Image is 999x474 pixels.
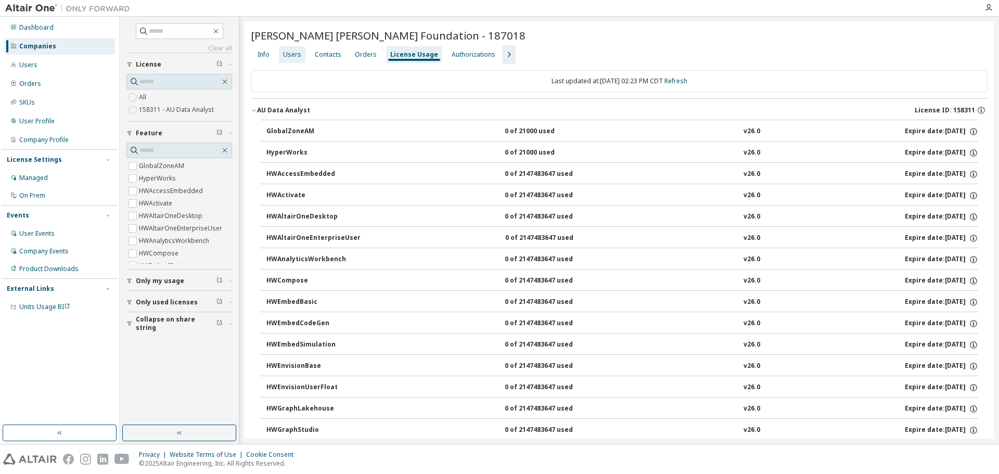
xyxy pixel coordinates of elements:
[5,3,135,14] img: Altair One
[19,191,45,200] div: On Prem
[505,127,598,136] div: 0 of 21000 used
[266,404,360,414] div: HWGraphLakehouse
[905,276,978,286] div: Expire date: [DATE]
[266,398,978,420] button: HWGraphLakehouse0 of 2147483647 usedv26.0Expire date:[DATE]
[505,255,598,264] div: 0 of 2147483647 used
[266,142,978,164] button: HyperWorks0 of 21000 usedv26.0Expire date:[DATE]
[251,99,988,122] button: AU Data AnalystLicense ID: 158311
[905,319,978,328] div: Expire date: [DATE]
[266,127,360,136] div: GlobalZoneAM
[744,340,760,350] div: v26.0
[266,206,978,228] button: HWAltairOneDesktop0 of 2147483647 usedv26.0Expire date:[DATE]
[216,298,223,306] span: Clear filter
[7,156,62,164] div: License Settings
[139,235,211,247] label: HWAnalyticsWorkbench
[136,315,216,332] span: Collapse on share string
[744,383,760,392] div: v26.0
[505,426,598,435] div: 0 of 2147483647 used
[126,270,232,292] button: Only my usage
[266,383,360,392] div: HWEnvisionUserFloat
[19,302,70,311] span: Units Usage BI
[905,404,978,414] div: Expire date: [DATE]
[19,61,37,69] div: Users
[139,197,174,210] label: HWActivate
[744,319,760,328] div: v26.0
[744,298,760,307] div: v26.0
[505,319,598,328] div: 0 of 2147483647 used
[505,170,598,179] div: 0 of 2147483647 used
[216,277,223,285] span: Clear filter
[390,50,438,59] div: License Usage
[126,53,232,76] button: License
[266,191,360,200] div: HWActivate
[139,104,216,116] label: 158311 - AU Data Analyst
[139,185,205,197] label: HWAccessEmbedded
[216,129,223,137] span: Clear filter
[216,60,223,69] span: Clear filter
[283,50,301,59] div: Users
[905,298,978,307] div: Expire date: [DATE]
[19,136,69,144] div: Company Profile
[266,212,360,222] div: HWAltairOneDesktop
[266,355,978,378] button: HWEnvisionBase0 of 2147483647 usedv26.0Expire date:[DATE]
[80,454,91,465] img: instagram.svg
[97,454,108,465] img: linkedin.svg
[251,28,526,43] span: [PERSON_NAME] [PERSON_NAME] Foundation - 187018
[505,234,599,243] div: 0 of 2147483647 used
[505,404,598,414] div: 0 of 2147483647 used
[505,298,598,307] div: 0 of 2147483647 used
[139,459,300,468] p: © 2025 Altair Engineering, Inc. All Rights Reserved.
[505,340,598,350] div: 0 of 2147483647 used
[139,260,188,272] label: HWEmbedBasic
[3,454,57,465] img: altair_logo.svg
[136,129,162,137] span: Feature
[915,106,975,114] span: License ID: 158311
[266,170,360,179] div: HWAccessEmbedded
[114,454,130,465] img: youtube.svg
[139,222,224,235] label: HWAltairOneEnterpriseUser
[266,312,978,335] button: HWEmbedCodeGen0 of 2147483647 usedv26.0Expire date:[DATE]
[136,277,184,285] span: Only my usage
[19,117,55,125] div: User Profile
[505,362,598,371] div: 0 of 2147483647 used
[905,426,978,435] div: Expire date: [DATE]
[744,276,760,286] div: v26.0
[905,148,978,158] div: Expire date: [DATE]
[266,255,360,264] div: HWAnalyticsWorkbench
[136,60,161,69] span: License
[266,276,360,286] div: HWCompose
[266,426,360,435] div: HWGraphStudio
[266,248,978,271] button: HWAnalyticsWorkbench0 of 2147483647 usedv26.0Expire date:[DATE]
[19,80,41,88] div: Orders
[266,340,360,350] div: HWEmbedSimulation
[258,50,270,59] div: Info
[905,191,978,200] div: Expire date: [DATE]
[139,451,170,459] div: Privacy
[452,50,495,59] div: Authorizations
[744,127,760,136] div: v26.0
[257,106,310,114] div: AU Data Analyst
[315,50,341,59] div: Contacts
[905,234,978,243] div: Expire date: [DATE]
[266,319,360,328] div: HWEmbedCodeGen
[505,276,598,286] div: 0 of 2147483647 used
[139,210,204,222] label: HWAltairOneDesktop
[266,184,978,207] button: HWActivate0 of 2147483647 usedv26.0Expire date:[DATE]
[19,23,54,32] div: Dashboard
[744,426,760,435] div: v26.0
[266,376,978,399] button: HWEnvisionUserFloat0 of 2147483647 usedv26.0Expire date:[DATE]
[19,98,35,107] div: SKUs
[744,255,760,264] div: v26.0
[266,270,978,292] button: HWCompose0 of 2147483647 usedv26.0Expire date:[DATE]
[744,212,760,222] div: v26.0
[19,247,69,255] div: Company Events
[744,234,760,243] div: v26.0
[19,174,48,182] div: Managed
[505,148,598,158] div: 0 of 21000 used
[7,285,54,293] div: External Links
[905,127,978,136] div: Expire date: [DATE]
[905,383,978,392] div: Expire date: [DATE]
[139,91,148,104] label: All
[216,319,223,328] span: Clear filter
[7,211,29,220] div: Events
